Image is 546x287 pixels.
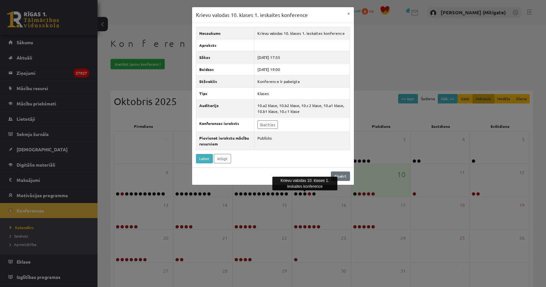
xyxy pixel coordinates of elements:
th: Stāvoklis [196,75,254,87]
th: Apraksts [196,39,254,51]
a: Skatīties [257,120,278,129]
div: Krievu valodas 10. klases 1. ieskaites konference [272,177,337,190]
button: × [344,7,354,20]
td: Konference ir pabeigta [254,75,350,87]
td: Publisks [254,132,350,150]
th: Nosaukums [196,27,254,39]
th: Beidzas [196,63,254,75]
a: Labot [196,154,213,163]
td: [DATE] 17:55 [254,51,350,63]
th: Tips [196,87,254,99]
a: Aizvērt [331,171,350,181]
td: 10.a2 klase, 10.b2 klase, 10.c2 klase, 10.a1 klase, 10.b1 klase, 10.c1 klase [254,99,350,117]
td: Krievu valodas 10. klases 1. ieskaites konference [254,27,350,39]
td: [DATE] 19:00 [254,63,350,75]
a: Ielūgt [214,154,231,163]
th: Auditorija [196,99,254,117]
td: Klases [254,87,350,99]
h3: Krievu valodas 10. klases 1. ieskaites konference [196,11,308,19]
th: Konferences ieraksts [196,117,254,132]
th: Sākas [196,51,254,63]
th: Pievienot ierakstu mācību resursiem [196,132,254,150]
